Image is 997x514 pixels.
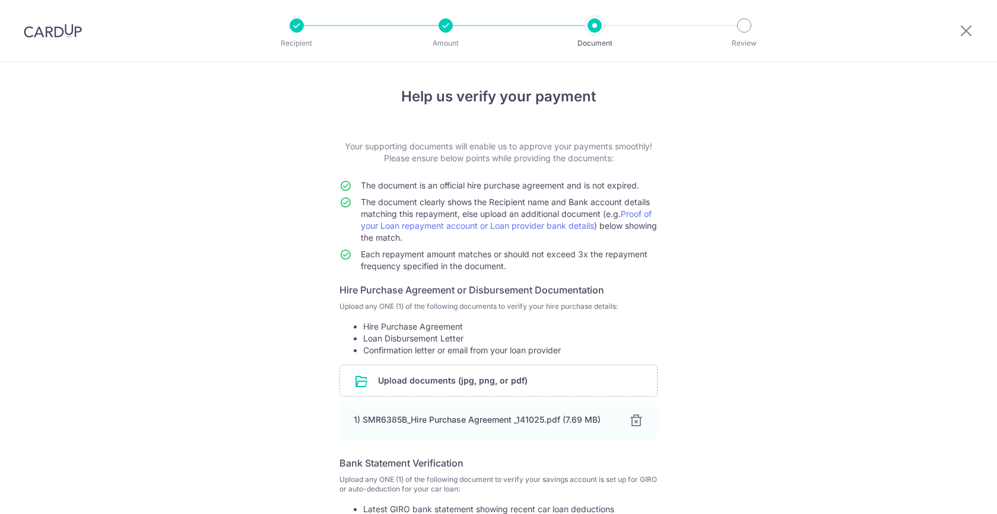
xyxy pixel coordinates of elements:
[363,333,658,344] li: Loan Disbursement Letter
[361,197,657,242] span: The document clearly shows the Recipient name and Bank account details matching this repayment, e...
[339,365,658,397] div: Upload documents (jpg, png, or pdf)
[339,456,658,470] h6: Bank Statement Verification
[402,37,490,49] p: Amount
[339,283,658,297] h6: Hire Purchase Agreement or Disbursement Documentation
[920,478,985,508] iframe: Opens a widget where you can find more information
[253,37,341,49] p: Recipient
[339,86,658,107] h4: Help us verify your payment
[354,414,615,426] div: 1) SMR6385B_Hire Purchase Agreement _141025.pdf (7.69 MB)
[363,344,658,356] li: Confirmation letter or email from your loan provider
[339,475,658,494] p: Upload any ONE (1) of the following document to verify your savings account is set up for GIRO or...
[339,302,658,311] p: Upload any ONE (1) of the following documents to verify your hire purchase details:
[24,24,82,38] img: CardUp
[363,321,658,333] li: Hire Purchase Agreement
[361,249,647,271] span: Each repayment amount matches or should not exceed 3x the repayment frequency specified in the do...
[361,180,639,190] span: The document is an official hire purchase agreement and is not expired.
[339,141,658,164] p: Your supporting documents will enable us to approve your payments smoothly! Please ensure below p...
[551,37,639,49] p: Document
[700,37,788,49] p: Review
